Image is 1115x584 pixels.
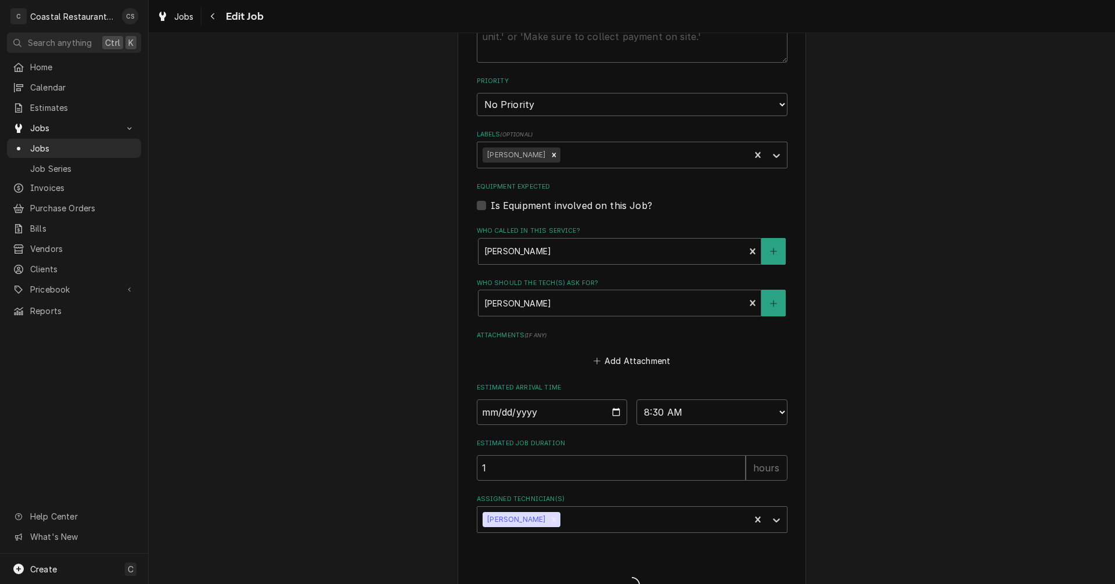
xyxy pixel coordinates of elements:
span: Home [30,61,135,73]
label: Is Equipment involved on this Job? [491,199,652,212]
a: Go to Pricebook [7,280,141,299]
div: Remove James Gatton [548,512,560,527]
span: Jobs [30,122,118,134]
div: hours [746,455,787,481]
span: Jobs [30,142,135,154]
span: Ctrl [105,37,120,49]
div: Labels [477,130,787,168]
span: Job Series [30,163,135,175]
div: Estimated Arrival Time [477,383,787,424]
span: Help Center [30,510,134,522]
span: Estimates [30,102,135,114]
svg: Create New Contact [770,300,777,308]
button: Navigate back [204,7,222,26]
button: Add Attachment [591,353,672,369]
button: Create New Contact [761,238,786,265]
a: Jobs [7,139,141,158]
span: Bills [30,222,135,235]
div: Chris Sockriter's Avatar [122,8,138,24]
button: Create New Contact [761,290,786,316]
div: Equipment Expected [477,182,787,212]
div: Remove Henny Penny [548,147,560,163]
div: Priority [477,77,787,116]
span: C [128,563,134,575]
span: Clients [30,263,135,275]
a: Job Series [7,159,141,178]
span: Edit Job [222,9,264,24]
div: [PERSON_NAME] [483,512,548,527]
label: Labels [477,130,787,139]
span: Purchase Orders [30,202,135,214]
svg: Create New Contact [770,247,777,255]
div: Attachments [477,331,787,369]
span: What's New [30,531,134,543]
a: Go to What's New [7,527,141,546]
input: Date [477,399,628,425]
label: Equipment Expected [477,182,787,192]
div: [PERSON_NAME] [483,147,548,163]
label: Estimated Job Duration [477,439,787,448]
a: Clients [7,259,141,279]
a: Jobs [152,7,199,26]
span: Vendors [30,243,135,255]
a: Go to Jobs [7,118,141,138]
span: Search anything [28,37,92,49]
span: Reports [30,305,135,317]
a: Calendar [7,78,141,97]
a: Bills [7,219,141,238]
a: Purchase Orders [7,199,141,218]
a: Invoices [7,178,141,197]
span: Invoices [30,182,135,194]
span: K [128,37,134,49]
span: ( optional ) [500,131,533,138]
div: CS [122,8,138,24]
label: Estimated Arrival Time [477,383,787,392]
button: Search anythingCtrlK [7,33,141,53]
span: Pricebook [30,283,118,295]
div: Who should the tech(s) ask for? [477,279,787,316]
label: Attachments [477,331,787,340]
label: Priority [477,77,787,86]
span: Jobs [174,10,194,23]
div: Estimated Job Duration [477,439,787,480]
a: Vendors [7,239,141,258]
div: Who called in this service? [477,226,787,264]
a: Home [7,57,141,77]
label: Who called in this service? [477,226,787,236]
select: Time Select [636,399,787,425]
a: Reports [7,301,141,320]
div: Assigned Technician(s) [477,495,787,532]
a: Estimates [7,98,141,117]
span: Calendar [30,81,135,93]
span: Create [30,564,57,574]
a: Go to Help Center [7,507,141,526]
div: C [10,8,27,24]
span: ( if any ) [524,332,546,338]
label: Assigned Technician(s) [477,495,787,504]
div: Coastal Restaurant Repair [30,10,116,23]
label: Who should the tech(s) ask for? [477,279,787,288]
